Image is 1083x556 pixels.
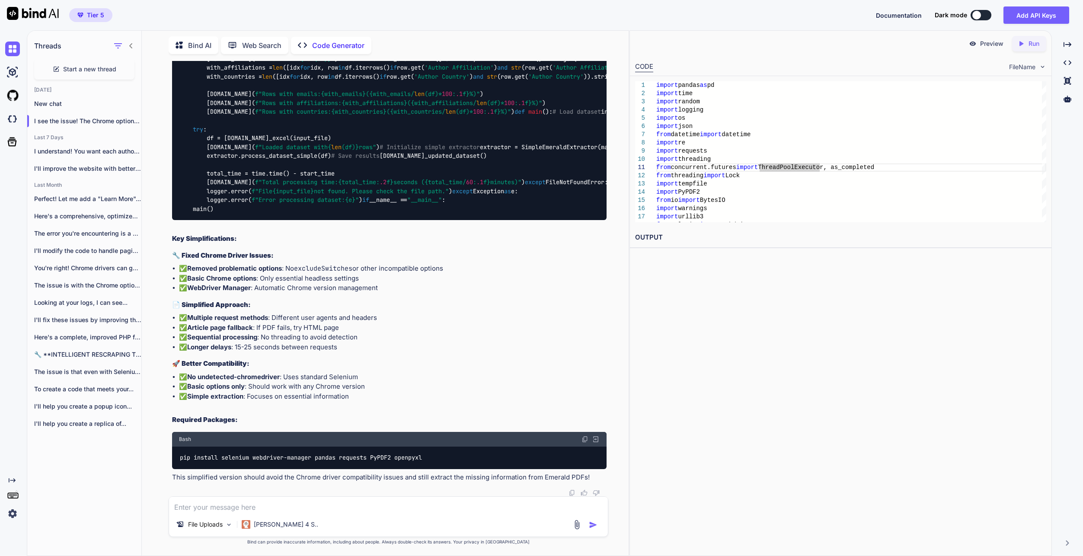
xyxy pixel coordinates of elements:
[179,382,607,392] li: ✅ : Should work with any Chrome version
[504,187,511,195] span: as
[473,108,483,116] span: 100
[487,108,494,116] span: .1
[466,179,473,186] span: 60
[700,197,725,204] span: BytesIO
[572,520,582,530] img: attachment
[34,147,141,156] p: I understand! You want each author to...
[34,350,141,359] p: 🔧 **INTELLIGENT RESCRAPING TOOL - VERIFY &...
[255,143,376,151] span: f"Loaded dataset with rows"
[442,90,452,98] span: 100
[1039,63,1046,70] img: chevron down
[635,122,645,131] div: 6
[635,147,645,155] div: 9
[255,108,511,116] span: f"Rows with countries: ( %)"
[179,453,422,462] code: pip install selenium webdriver-manager pandas requests PyPDF2 openpyxl
[34,419,141,428] p: I'll help you create a replica of...
[1003,6,1069,24] button: Add API Keys
[635,213,645,221] div: 17
[188,40,211,51] p: Bind AI
[678,180,707,187] span: tempfile
[569,489,575,496] img: copy
[678,213,704,220] span: urllib3
[390,64,397,72] span: if
[1029,39,1039,48] p: Run
[656,82,678,89] span: import
[671,164,736,171] span: concurrent.futures
[656,213,678,220] span: import
[511,64,521,72] span: str
[5,112,20,126] img: darkCloudIdeIcon
[722,131,751,138] span: datetime
[514,108,525,116] span: def
[255,99,542,107] span: f"Rows with affiliations: ( %)"
[656,131,671,138] span: from
[380,179,387,186] span: .2
[255,90,480,98] span: f"Rows with emails: ( %)"
[193,125,203,133] span: try
[179,372,607,382] li: ✅ : Uses standard Selenium
[172,234,237,243] strong: Key Simplifications:
[34,117,141,125] p: I see the issue! The Chrome options are ...
[678,197,700,204] span: import
[678,90,693,97] span: time
[678,189,700,195] span: PyPDF2
[635,114,645,122] div: 5
[252,187,449,195] span: f"File not found. Please check the file path."
[635,188,645,196] div: 14
[34,367,141,376] p: The issue is that even with Selenium,...
[678,115,686,121] span: os
[656,139,678,146] span: import
[635,155,645,163] div: 10
[254,520,318,529] p: [PERSON_NAME] 4 S..
[635,131,645,139] div: 7
[331,108,387,116] span: {with_countries}
[700,131,722,138] span: import
[671,197,678,204] span: io
[656,172,671,179] span: from
[656,197,671,204] span: from
[700,221,722,228] span: import
[656,123,678,130] span: import
[172,300,251,309] strong: 📄 Simplified Approach:
[553,64,622,72] span: 'Author Affiliation'
[487,73,497,80] span: str
[331,143,342,151] span: len
[369,90,470,98] span: {with_emails/ (df)* : f}
[476,179,483,186] span: .1
[188,520,223,529] p: File Uploads
[187,323,253,332] strong: Article page fallback
[272,187,314,195] span: {input_file}
[425,64,494,72] span: 'Author Affiliation'
[581,436,588,443] img: copy
[272,64,283,72] span: len
[179,342,607,352] li: ✅ : 15-25 seconds between requests
[736,164,758,171] span: import
[290,73,300,80] span: for
[1009,63,1035,71] span: FileName
[172,251,274,259] strong: 🔧 Fixed Chrome Driver Issues:
[671,172,704,179] span: threading
[935,11,967,19] span: Dark mode
[338,64,345,72] span: in
[700,82,707,89] span: as
[758,164,874,171] span: ThreadPoolExecutor, as_completed
[179,392,607,402] li: ✅ : Focuses on essential information
[656,180,678,187] span: import
[69,8,112,22] button: premiumTier 5
[7,7,59,20] img: Bind AI
[331,152,380,160] span: # Save results
[34,402,141,411] p: I'll help you create a popup icon...
[656,156,678,163] span: import
[635,81,645,89] div: 1
[635,106,645,114] div: 4
[656,106,678,113] span: import
[518,99,525,107] span: .1
[294,264,352,273] code: excludeSwitches
[179,264,607,274] li: ✅ : No or other incompatible options
[656,98,678,105] span: import
[980,39,1003,48] p: Preview
[656,90,678,97] span: import
[553,108,601,116] span: # Load dataset
[34,333,141,342] p: Here's a complete, improved PHP file for...
[345,196,355,204] span: {e}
